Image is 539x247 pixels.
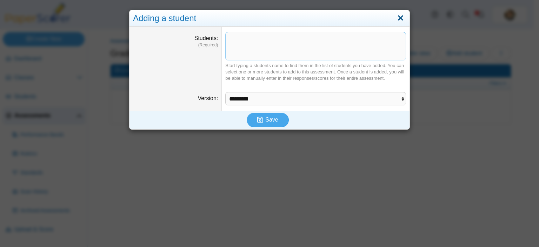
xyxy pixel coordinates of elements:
div: Adding a student [129,10,410,27]
span: Save [265,117,278,123]
div: Start typing a students name to find them in the list of students you have added. You can select ... [225,63,406,82]
tags: ​ [225,32,406,60]
label: Version [198,95,218,101]
dfn: (Required) [133,42,218,48]
a: Close [395,12,406,24]
button: Save [247,113,289,127]
label: Students [194,35,218,41]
